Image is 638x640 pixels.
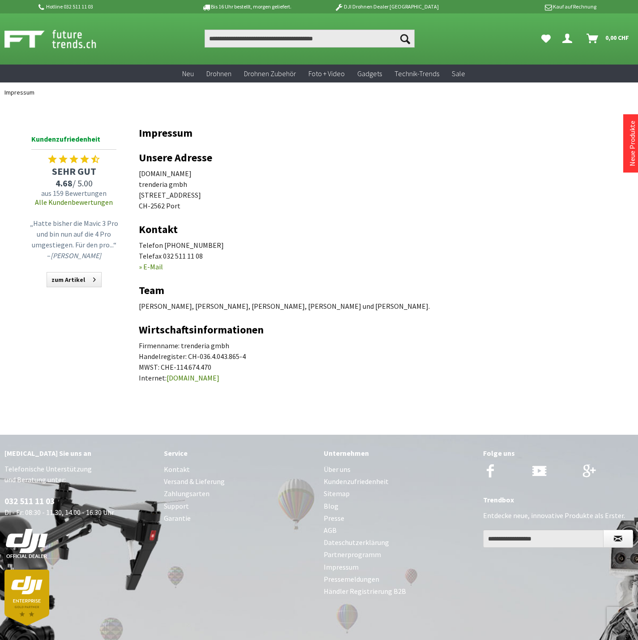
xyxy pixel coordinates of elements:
button: Newsletter abonnieren [603,530,633,548]
a: Alle Kundenbewertungen [35,198,113,207]
a: Impressum [324,561,474,573]
span: Impressum [4,88,34,96]
span: aus 159 Bewertungen [27,189,121,198]
span: 0,00 CHF [605,30,629,45]
a: Sitemap [324,488,474,500]
span: Foto + Video [308,69,345,78]
span: Gadgets [357,69,382,78]
a: Blog [324,500,474,512]
a: Dein Konto [559,30,579,48]
a: 032 511 11 03 [4,496,55,506]
span: SEHR GUT [27,165,121,177]
span: [PERSON_NAME], [PERSON_NAME], [PERSON_NAME], [PERSON_NAME] und [PERSON_NAME]. [139,302,430,311]
a: Pressemeldungen [324,573,474,585]
p: DJI Drohnen Dealer [GEOGRAPHIC_DATA] [317,1,456,12]
a: Neu [176,65,200,83]
div: Service [164,447,314,459]
h2: Unsere Adresse [139,152,616,164]
a: Händler Registrierung B2B [324,585,474,597]
p: Kauf auf Rechnung [457,1,596,12]
span: 4.68 [56,177,73,189]
p: Telefonische Unterstützung und Beratung unter: Di - Fr: 08:30 - 11.30, 14.00 - 16.30 Uhr [4,463,155,626]
a: Technik-Trends [388,65,445,83]
img: dji-partner-enterprise_goldLoJgYOWPUIEBO.png [4,570,49,626]
span: Drohnen Zubehör [244,69,296,78]
span: Neu [182,69,194,78]
div: [MEDICAL_DATA] Sie uns an [4,447,155,459]
a: Neue Produkte [628,121,637,166]
div: Unternehmen [324,447,474,459]
a: Foto + Video [302,65,351,83]
a: Presse [324,512,474,524]
a: Garantie [164,512,314,524]
span: Sale [452,69,465,78]
p: Firmenname: trenderia gmbh Handelregister: CH-036.4.043.865-4 MWST: CHE-114.674.470 Internet: [139,340,616,383]
button: Suchen [396,30,415,48]
a: Kontakt [164,463,314,476]
a: Versand & Lieferung [164,476,314,488]
a: AGB [324,524,474,536]
img: white-dji-schweiz-logo-official_140x140.png [4,528,49,559]
span: Kundenzufriedenheit [31,133,116,150]
a: Über uns [324,463,474,476]
input: Ihre E-Mail Adresse [483,530,604,548]
span: / 5.00 [27,177,121,189]
div: Folge uns [483,447,634,459]
em: [PERSON_NAME] [51,251,101,260]
a: Drohnen Zubehör [238,65,302,83]
div: Trendbox [483,494,634,506]
p: Bis 16 Uhr bestellt, morgen geliefert. [177,1,317,12]
a: Warenkorb [583,30,634,48]
a: [DOMAIN_NAME] [167,373,219,382]
strong: Team [139,283,164,297]
a: Drohnen [200,65,238,83]
h2: Kontakt [139,224,616,235]
p: Hotline 032 511 11 03 [37,1,177,12]
p: Entdecke neue, innovative Produkte als Erster. [483,510,634,521]
h1: Impressum [139,127,616,139]
a: Sale [445,65,471,83]
img: Shop Futuretrends - zur Startseite wechseln [4,28,116,50]
a: Partnerprogramm [324,549,474,561]
p: „Hatte bisher die Mavic 3 Pro und bin nun auf die 4 Pro umgestiegen. Für den pro...“ – [29,218,119,261]
a: Support [164,500,314,512]
h2: Wirtschaftsinformationen [139,324,616,336]
input: Produkt, Marke, Kategorie, EAN, Artikelnummer… [205,30,415,48]
a: Gadgets [351,65,388,83]
span: Technik-Trends [394,69,439,78]
a: Zahlungsarten [164,488,314,500]
p: [DOMAIN_NAME] trenderia gmbh [STREET_ADDRESS] CH-2562 Port [139,168,616,211]
a: Kundenzufriedenheit [324,476,474,488]
a: Dateschutzerklärung [324,536,474,549]
p: Telefon [PHONE_NUMBER] Telefax 032 511 11 08 [139,240,616,272]
a: Meine Favoriten [537,30,555,48]
a: zum Artikel [47,272,102,287]
span: Drohnen [206,69,231,78]
a: » E-Mail [139,262,163,271]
